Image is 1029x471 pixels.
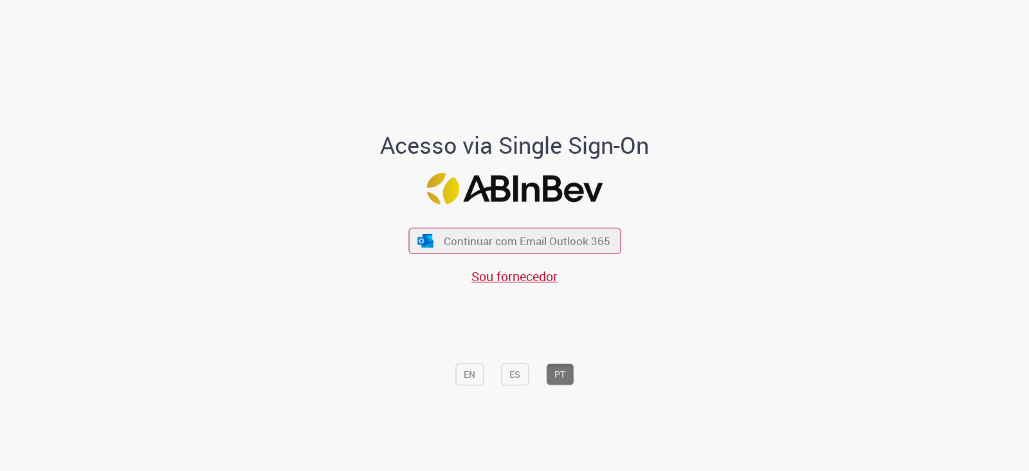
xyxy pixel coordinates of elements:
[336,133,693,158] h1: Acesso via Single Sign-On
[501,364,529,385] button: ES
[426,173,603,205] img: Logo ABInBev
[444,234,610,248] span: Continuar com Email Outlook 365
[408,228,621,254] button: ícone Azure/Microsoft 360 Continuar com Email Outlook 365
[471,268,558,285] a: Sou fornecedor
[417,234,435,247] img: ícone Azure/Microsoft 360
[546,364,574,385] button: PT
[455,364,484,385] button: EN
